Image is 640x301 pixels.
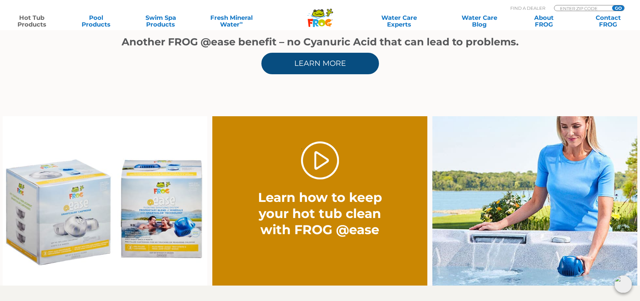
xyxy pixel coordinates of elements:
[119,36,522,48] h1: Another FROG @ease benefit – no Cyanuric Acid that can lead to problems.
[559,5,605,11] input: Zip Code Form
[583,14,633,28] a: ContactFROG
[200,14,263,28] a: Fresh MineralWater∞
[454,14,504,28] a: Water CareBlog
[136,14,186,28] a: Swim SpaProducts
[614,275,632,293] img: openIcon
[612,5,624,11] input: GO
[432,116,637,286] img: fpo-flippin-frog-2
[261,53,379,74] a: Learn More
[240,20,243,25] sup: ∞
[7,14,57,28] a: Hot TubProducts
[519,14,569,28] a: AboutFROG
[358,14,440,28] a: Water CareExperts
[510,5,545,11] p: Find A Dealer
[301,141,339,179] a: Play Video
[245,189,395,238] h2: Learn how to keep your hot tub clean with FROG @ease
[71,14,121,28] a: PoolProducts
[3,116,208,286] img: Ease Packaging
